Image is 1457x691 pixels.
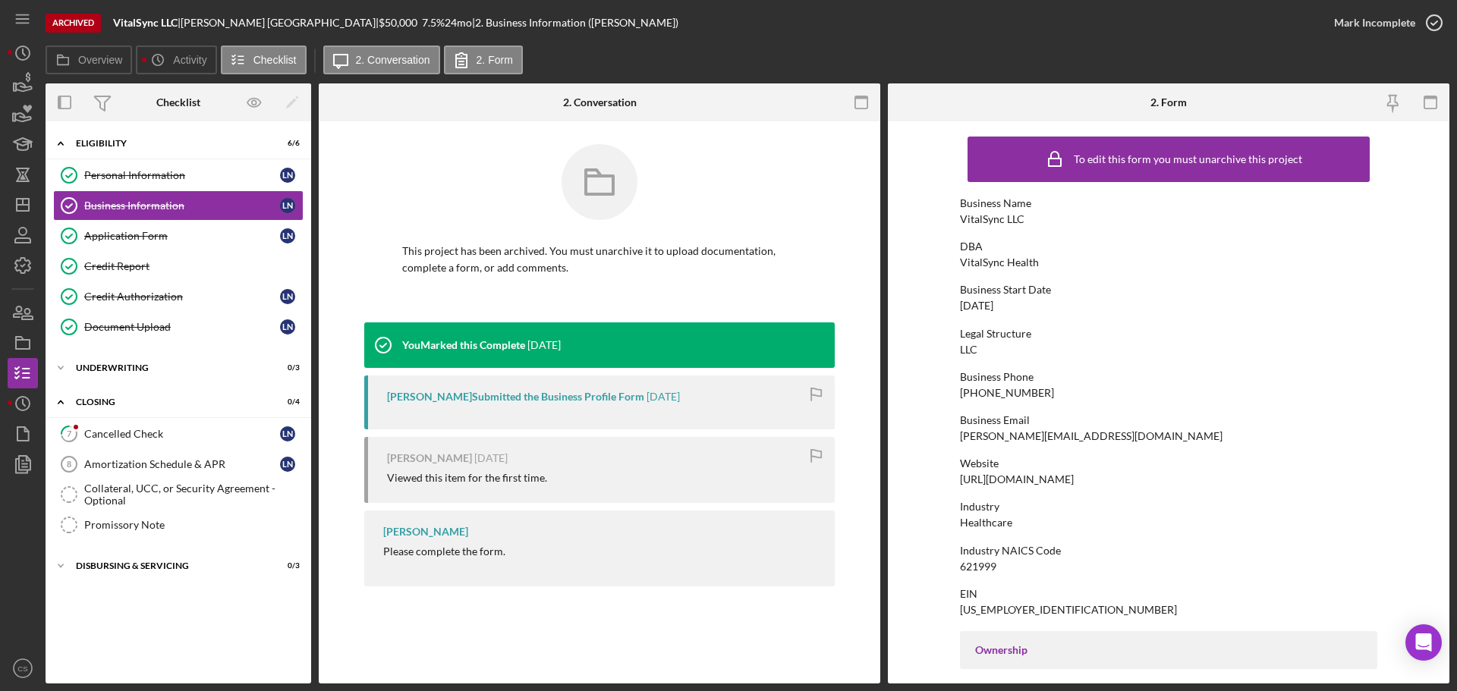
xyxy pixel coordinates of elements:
[960,300,993,312] div: [DATE]
[84,169,280,181] div: Personal Information
[960,344,977,356] div: LLC
[280,289,295,304] div: L N
[960,414,1377,426] div: Business Email
[402,339,525,351] div: You Marked this Complete
[280,426,295,441] div: L N
[272,561,300,570] div: 0 / 3
[383,545,505,558] div: Please complete the form.
[387,472,547,484] div: Viewed this item for the first time.
[53,479,304,510] a: Collateral, UCC, or Security Agreement - Optional
[647,391,680,403] time: 2025-07-25 23:32
[253,54,297,66] label: Checklist
[84,199,280,212] div: Business Information
[960,501,1377,513] div: Industry
[221,46,307,74] button: Checklist
[84,519,303,531] div: Promissory Note
[1319,8,1449,38] button: Mark Incomplete
[272,397,300,407] div: 0 / 4
[387,391,644,403] div: [PERSON_NAME] Submitted the Business Profile Form
[136,46,216,74] button: Activity
[84,260,303,272] div: Credit Report
[444,46,523,74] button: 2. Form
[1405,624,1442,661] div: Open Intercom Messenger
[960,328,1377,340] div: Legal Structure
[323,46,440,74] button: 2. Conversation
[960,473,1074,485] div: [URL][DOMAIN_NAME]
[280,168,295,183] div: L N
[53,510,304,540] a: Promissory Note
[960,256,1039,269] div: VitalSync Health
[113,16,178,29] b: VitalSync LLC
[53,251,304,281] a: Credit Report
[78,54,122,66] label: Overview
[84,458,280,470] div: Amortization Schedule & APR
[84,482,303,507] div: Collateral, UCC, or Security Agreement - Optional
[960,588,1377,600] div: EIN
[53,449,304,479] a: 8Amortization Schedule & APRLN
[76,363,262,372] div: Underwriting
[76,139,262,148] div: Eligibility
[1074,153,1302,165] div: To edit this form you must unarchive this project
[67,429,72,438] tspan: 7
[53,281,304,312] a: Credit AuthorizationLN
[181,17,379,29] div: [PERSON_NAME] [GEOGRAPHIC_DATA] |
[960,604,1177,616] div: [US_EMPLOYER_IDENTIFICATION_NUMBER]
[46,46,132,74] button: Overview
[383,526,468,538] div: [PERSON_NAME]
[156,96,200,108] div: Checklist
[527,339,561,351] time: 2025-08-04 17:30
[387,452,472,464] div: [PERSON_NAME]
[280,457,295,472] div: L N
[46,14,101,33] div: Archived
[272,139,300,148] div: 6 / 6
[17,664,27,673] text: CS
[960,387,1054,399] div: [PHONE_NUMBER]
[76,561,262,570] div: Disbursing & Servicing
[960,371,1377,383] div: Business Phone
[53,419,304,449] a: 7Cancelled CheckLN
[474,452,508,464] time: 2025-07-25 23:31
[53,190,304,221] a: Business InformationLN
[960,430,1223,442] div: [PERSON_NAME][EMAIL_ADDRESS][DOMAIN_NAME]
[1334,8,1415,38] div: Mark Incomplete
[280,228,295,243] div: L N
[53,160,304,190] a: Personal InformationLN
[402,243,797,277] p: This project has been archived. You must unarchive it to upload documentation, complete a form, o...
[53,312,304,342] a: Document UploadLN
[477,54,513,66] label: 2. Form
[960,561,996,573] div: 621999
[76,397,262,407] div: Closing
[67,460,71,469] tspan: 8
[960,517,1012,529] div: Healthcare
[1150,96,1187,108] div: 2. Form
[8,653,38,683] button: CS
[84,428,280,440] div: Cancelled Check
[272,363,300,372] div: 0 / 3
[422,17,445,29] div: 7.5 %
[445,17,472,29] div: 24 mo
[563,96,637,108] div: 2. Conversation
[84,321,280,333] div: Document Upload
[975,644,1362,656] div: Ownership
[960,545,1377,557] div: Industry NAICS Code
[379,17,422,29] div: $50,000
[173,54,206,66] label: Activity
[960,213,1024,225] div: VitalSync LLC
[356,54,430,66] label: 2. Conversation
[280,319,295,335] div: L N
[280,198,295,213] div: L N
[53,221,304,251] a: Application FormLN
[84,230,280,242] div: Application Form
[472,17,678,29] div: | 2. Business Information ([PERSON_NAME])
[960,240,1377,253] div: DBA
[113,17,181,29] div: |
[960,457,1377,470] div: Website
[960,197,1377,209] div: Business Name
[84,291,280,303] div: Credit Authorization
[960,284,1377,296] div: Business Start Date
